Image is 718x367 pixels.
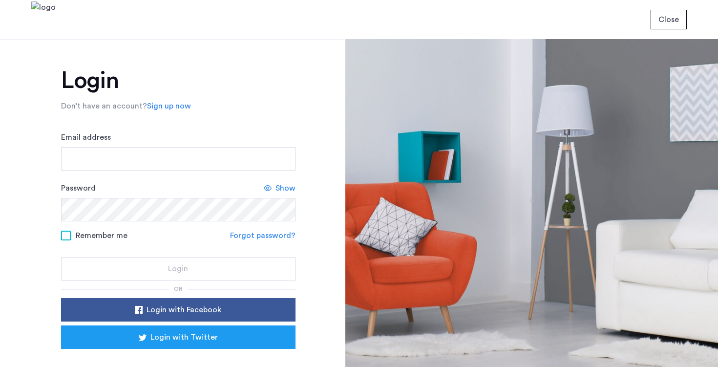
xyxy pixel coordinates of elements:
[61,69,296,92] h1: Login
[31,1,56,38] img: logo
[168,263,188,275] span: Login
[230,230,296,241] a: Forgot password?
[61,102,147,110] span: Don’t have an account?
[174,286,183,292] span: or
[61,325,296,349] button: button
[150,331,218,343] span: Login with Twitter
[61,131,111,143] label: Email address
[275,182,296,194] span: Show
[76,230,127,241] span: Remember me
[658,14,679,25] span: Close
[61,298,296,322] button: button
[61,182,96,194] label: Password
[147,100,191,112] a: Sign up now
[61,257,296,281] button: button
[651,10,687,29] button: button
[147,304,221,316] span: Login with Facebook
